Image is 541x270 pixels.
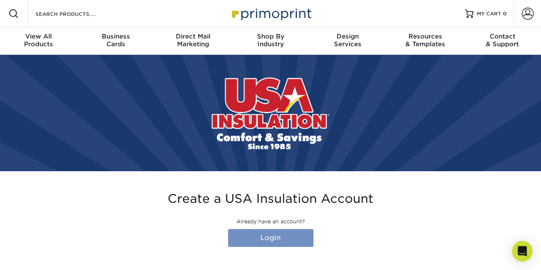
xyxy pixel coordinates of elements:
[464,27,541,55] a: Contact& Support
[309,33,387,40] span: Design
[387,27,464,55] a: Resources& Templates
[228,4,313,23] img: Primoprint
[309,27,387,55] a: DesignServices
[503,11,507,17] span: 0
[464,33,541,40] span: Contact
[232,27,309,55] a: Shop ByIndustry
[154,33,232,48] div: Marketing
[77,33,155,48] div: Cards
[21,192,521,206] h3: Create a USA Insulation Account
[77,27,155,55] a: BusinessCards
[154,33,232,40] span: Direct Mail
[232,33,309,40] span: Shop By
[35,9,118,19] input: SEARCH PRODUCTS.....
[232,33,309,48] div: Industry
[228,229,313,247] a: Login
[512,241,532,261] div: Open Intercom Messenger
[309,33,387,48] div: Services
[154,27,232,55] a: Direct MailMarketing
[477,10,501,18] span: MY CART
[387,33,464,40] span: Resources
[387,33,464,48] div: & Templates
[77,33,155,40] span: Business
[464,33,541,48] div: & Support
[21,218,521,225] p: Already have an account?
[207,75,335,151] img: USA Insulation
